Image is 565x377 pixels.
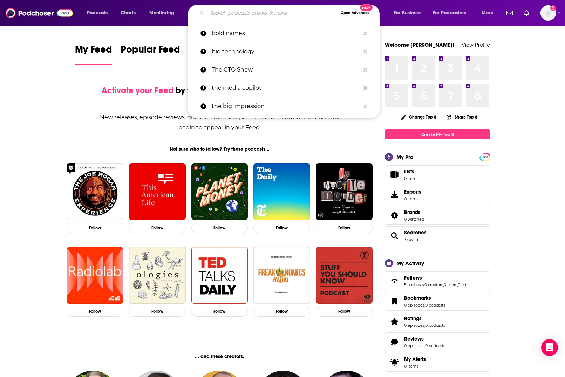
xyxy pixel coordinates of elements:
[188,61,380,79] a: The CTO Show
[6,6,73,20] img: Podchaser - Follow, Share and Rate Podcasts
[253,223,310,233] button: Follow
[404,295,445,301] a: Bookmarks
[385,226,490,245] span: Searches
[397,113,441,121] button: Change Top 8
[191,163,248,220] img: Planet Money
[404,303,424,308] a: 0 episodes
[64,146,375,152] div: Not sure who to follow? Try these podcasts...
[404,229,427,236] a: Searches
[316,247,373,304] a: Stuff You Should Know
[404,364,426,369] span: 0 items
[253,247,310,304] img: Freakonomics Radio
[385,165,490,184] a: Lists
[425,323,445,328] a: 0 podcasts
[67,163,123,220] img: The Joe Rogan Experience
[188,97,380,115] a: the big impression
[191,223,248,233] button: Follow
[404,282,424,287] a: 5 podcasts
[341,11,370,15] span: Open Advanced
[446,110,478,124] button: Share Top 8
[387,276,401,286] a: Follows
[75,43,112,65] a: My Feed
[481,154,489,160] span: PRO
[404,168,418,175] span: Lists
[521,7,532,19] a: Show notifications dropdown
[82,7,117,19] button: open menu
[212,79,360,97] p: the media copilot
[387,337,401,347] a: Reviews
[67,247,123,304] a: Radiolab
[444,282,457,287] a: 0 users
[433,8,467,18] span: For Podcasters
[457,282,458,287] span: ,
[338,9,373,17] button: Open AdvancedNew
[212,61,360,79] p: The CTO Show
[396,154,414,160] div: My Pro
[188,24,380,42] a: bold names
[387,170,401,180] span: Lists
[404,343,424,348] a: 0 episodes
[404,168,414,175] span: Lists
[404,189,421,195] span: Exports
[443,282,444,287] span: ,
[188,79,380,97] a: the media copilot
[404,323,424,328] a: 0 episodes
[360,4,373,11] span: New
[387,317,401,326] a: Ratings
[116,7,140,19] a: Charts
[385,353,490,372] a: My Alerts
[387,357,401,367] span: My Alerts
[99,86,340,106] div: by following Podcasts, Creators, Lists, and other Users!
[129,247,186,304] img: Ologies with Alie Ward
[425,303,445,308] a: 0 podcasts
[540,5,556,21] img: User Profile
[253,163,310,220] img: The Daily
[316,163,373,220] img: My Favorite Murder with Karen Kilgariff and Georgia Hardstark
[389,7,430,19] button: open menu
[385,312,490,331] span: Ratings
[424,282,424,287] span: ,
[540,5,556,21] span: Logged in as rpearson
[425,343,445,348] a: 0 podcasts
[385,186,490,204] a: Exports
[387,231,401,241] a: Searches
[394,8,421,18] span: For Business
[462,41,490,48] a: View Profile
[129,223,186,233] button: Follow
[428,7,477,19] button: open menu
[404,209,424,215] a: Brands
[504,7,516,19] a: Show notifications dropdown
[64,354,375,359] div: ... and these creators.
[387,210,401,220] a: Brands
[385,292,490,311] span: Bookmarks
[121,43,180,65] a: Popular Feed
[404,217,424,222] a: 0 watched
[99,112,340,133] div: New releases, episode reviews, guest credits, and personalized recommendations will begin to appe...
[404,295,431,301] span: Bookmarks
[404,237,418,242] a: 3 saved
[424,323,425,328] span: ,
[149,8,174,18] span: Monitoring
[385,271,490,290] span: Follows
[387,190,401,200] span: Exports
[387,296,401,306] a: Bookmarks
[404,176,418,181] span: 0 items
[129,307,186,317] button: Follow
[481,154,489,159] a: PRO
[212,24,360,42] p: bold names
[121,43,180,60] span: Popular Feed
[404,315,422,322] span: Ratings
[191,247,248,304] img: TED Talks Daily
[404,336,445,342] a: Reviews
[458,282,468,287] a: 0 lists
[385,206,490,225] span: Brands
[424,282,443,287] a: 0 creators
[129,163,186,220] img: This American Life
